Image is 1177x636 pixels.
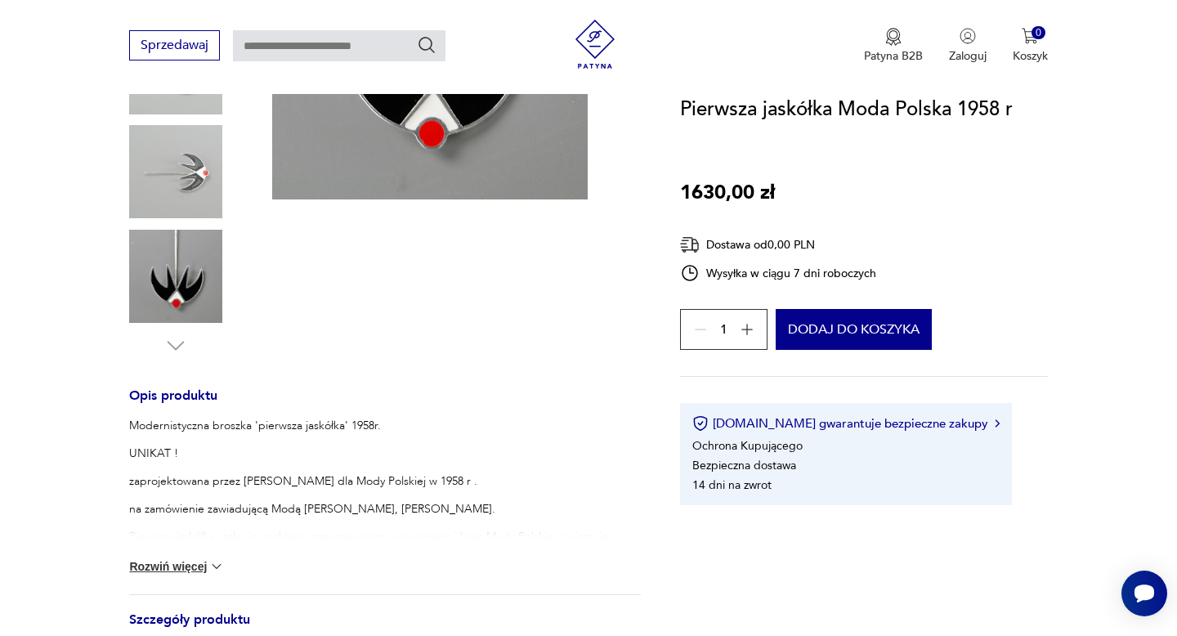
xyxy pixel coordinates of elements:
[885,28,902,46] img: Ikona medalu
[864,28,923,64] a: Ikona medaluPatyna B2B
[129,529,641,578] p: Pierwsza jaskółka stała się znakiem rozpoznawczym, synonimem i logo Mody Polskiej, zwiastuje nowe...
[692,477,772,493] li: 14 dni na zwrot
[129,391,641,418] h3: Opis produktu
[129,473,641,490] p: zaprojektowana przez [PERSON_NAME] dla Mody Polskiej w 1958 r .
[692,458,796,473] li: Bezpieczna dostawa
[680,235,876,255] div: Dostawa od 0,00 PLN
[1013,48,1048,64] p: Koszyk
[1022,28,1038,44] img: Ikona koszyka
[1121,571,1167,616] iframe: Smartsupp widget button
[417,35,436,55] button: Szukaj
[680,263,876,283] div: Wysyłka w ciągu 7 dni roboczych
[680,235,700,255] img: Ikona dostawy
[129,418,641,434] p: Modernistyczna broszka 'pierwsza jaskółka' 1958r.
[129,30,220,60] button: Sprzedawaj
[1032,26,1045,40] div: 0
[692,415,709,432] img: Ikona certyfikatu
[995,419,1000,428] img: Ikona strzałki w prawo
[949,28,987,64] button: Zaloguj
[680,94,1013,125] h1: Pierwsza jaskółka Moda Polska 1958 r
[208,558,225,575] img: chevron down
[692,415,999,432] button: [DOMAIN_NAME] gwarantuje bezpieczne zakupy
[129,446,641,462] p: UNIKAT !
[129,125,222,218] img: Zdjęcie produktu Pierwsza jaskółka Moda Polska 1958 r
[571,20,620,69] img: Patyna - sklep z meblami i dekoracjami vintage
[129,501,641,517] p: na zamówienie zawiadującą Modą [PERSON_NAME], [PERSON_NAME].
[864,28,923,64] button: Patyna B2B
[776,309,932,350] button: Dodaj do koszyka
[680,177,775,208] p: 1630,00 zł
[1013,28,1048,64] button: 0Koszyk
[129,41,220,52] a: Sprzedawaj
[692,438,803,454] li: Ochrona Kupującego
[720,325,727,335] span: 1
[129,230,222,323] img: Zdjęcie produktu Pierwsza jaskółka Moda Polska 1958 r
[864,48,923,64] p: Patyna B2B
[949,48,987,64] p: Zaloguj
[960,28,976,44] img: Ikonka użytkownika
[129,558,224,575] button: Rozwiń więcej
